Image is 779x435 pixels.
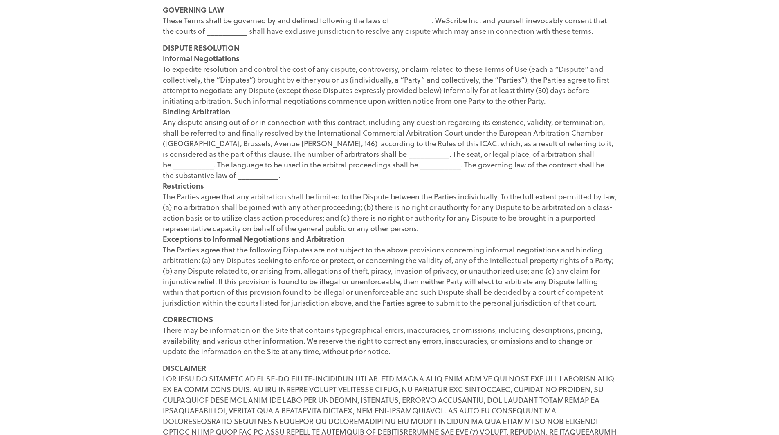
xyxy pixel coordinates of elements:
[163,53,240,64] strong: Informal Negotiations
[163,362,206,373] strong: DISCLAIMER
[163,106,230,117] strong: Binding Arbitration
[163,42,239,53] strong: DISPUTE RESOLUTION
[163,4,617,36] p: These Terms shall be governed by and defined following the laws of __________. WeScribe Inc. and ...
[163,233,345,244] strong: Exceptions to Informal Negotiations and Arbitration
[738,394,769,425] iframe: Drift Widget Chat Controller
[163,42,617,308] p: To expedite resolution and control the cost of any dispute, controversy, or claim related to thes...
[163,4,224,15] strong: GOVERNING LAW
[163,314,617,357] p: There may be information on the Site that contains typographical errors, inaccuracies, or omissio...
[163,180,204,191] strong: Restrictions
[163,314,213,325] strong: CORRECTIONS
